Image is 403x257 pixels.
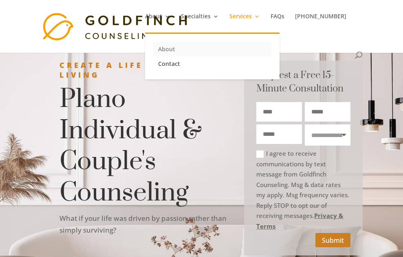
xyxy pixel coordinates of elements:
[59,61,227,84] h3: Create a Life Worth Living
[256,69,350,102] h3: Request a Free 15-Minute Consultation
[42,12,192,41] img: Goldfinch Counseling
[59,84,227,213] h1: Plano Individual & Couple's Counseling
[153,42,271,57] a: About
[229,13,260,33] a: Services
[256,148,350,231] label: I agree to receive communications by text message from Goldfinch Counseling. Msg & data rates my ...
[59,213,227,236] p: What if your life was driven by passion rather than simply surviving?
[145,13,170,33] a: About
[271,13,284,33] a: FAQs
[181,13,219,33] a: Specialties
[315,233,350,247] button: Submit
[153,57,271,71] a: Contact
[295,13,346,33] a: [PHONE_NUMBER]
[256,211,343,230] a: Privacy & Terms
